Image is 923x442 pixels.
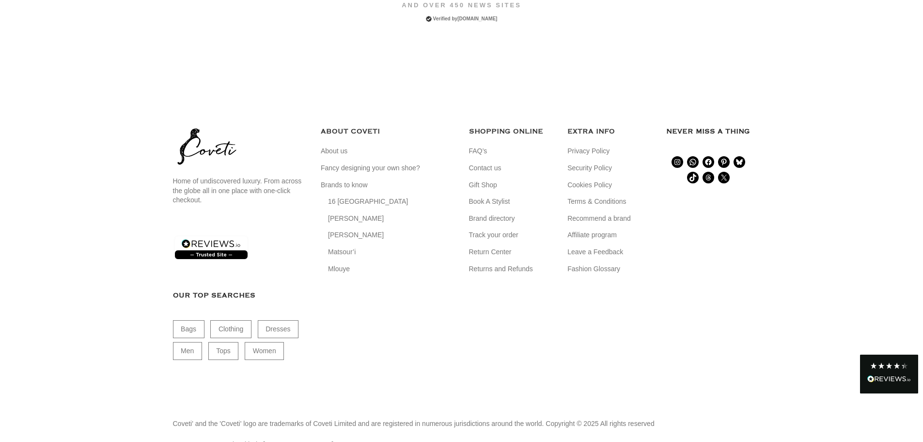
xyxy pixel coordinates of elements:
[321,164,421,173] a: Fancy designing your own shoe?
[469,147,488,156] a: FAQ’s
[173,126,241,167] img: coveti-black-logo_ueqiqk.png
[567,230,618,240] a: Affiliate program
[860,355,918,393] div: Read All Reviews
[173,320,204,338] a: Bags (1,767 items)
[457,16,497,21] a: [DOMAIN_NAME]
[245,342,284,360] a: Women (22,688 items)
[469,197,511,207] a: Book A Stylist
[469,164,502,173] a: Contact us
[208,342,239,360] a: Tops (3,154 items)
[173,234,250,261] img: reviews-trust-logo-2.png
[666,126,751,137] h3: Never miss a thing
[567,247,624,257] a: Leave a Feedback
[258,320,298,338] a: Dresses (9,913 items)
[328,247,357,257] a: Matsour’i
[321,147,348,156] a: About us
[567,164,613,173] a: Security Policy
[210,320,251,338] a: Clothing (19,394 items)
[426,16,432,22] img: public
[469,180,498,190] a: Gift Shop
[328,197,409,207] a: 16 [GEOGRAPHIC_DATA]
[173,177,307,205] p: Home of undiscovered luxury. From across the globe all in one place with one-click checkout.
[469,247,513,257] a: Return Center
[469,230,519,240] a: Track your order
[567,147,610,156] a: Privacy Policy
[469,264,534,274] a: Returns and Refunds
[567,264,621,274] a: Fashion Glossary
[328,264,351,274] a: Mlouye
[867,376,911,382] img: REVIEWS.io
[567,197,627,207] a: Terms & Conditions
[567,214,632,224] a: Recommend a brand
[328,214,385,224] a: [PERSON_NAME]
[567,126,652,137] h5: EXTRA INFO
[173,342,202,360] a: Men (1,906 items)
[867,374,911,386] div: Read All Reviews
[173,290,307,301] h3: Our Top Searches
[328,230,385,240] a: [PERSON_NAME]
[175,1,748,10] span: AND OVER 450 NEWS SITES
[469,214,516,224] a: Brand directory
[173,418,751,429] p: Coveti' and the 'Coveti' logo are trademarks of Coveti Limited and are registered in numerous jur...
[567,180,613,190] a: Cookies Policy
[321,180,369,190] a: Brands to know
[321,126,454,137] h5: ABOUT COVETI
[469,126,553,137] h5: SHOPPING ONLINE
[433,16,498,22] span: Verified by
[870,362,908,370] div: 4.28 Stars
